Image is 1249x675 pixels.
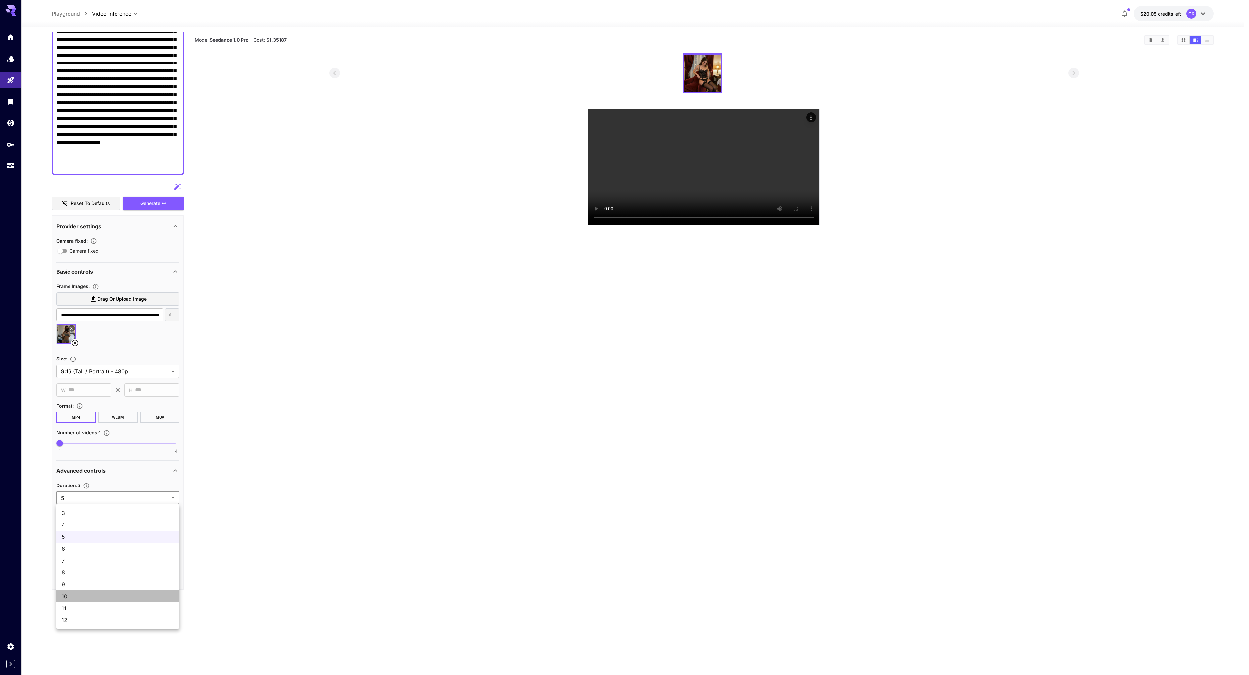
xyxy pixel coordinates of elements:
[62,616,174,624] span: 12
[62,521,174,529] span: 4
[62,545,174,553] span: 6
[62,557,174,565] span: 7
[62,580,174,588] span: 9
[62,509,174,517] span: 3
[62,569,174,576] span: 8
[62,604,174,612] span: 11
[62,592,174,600] span: 10
[62,533,174,541] span: 5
